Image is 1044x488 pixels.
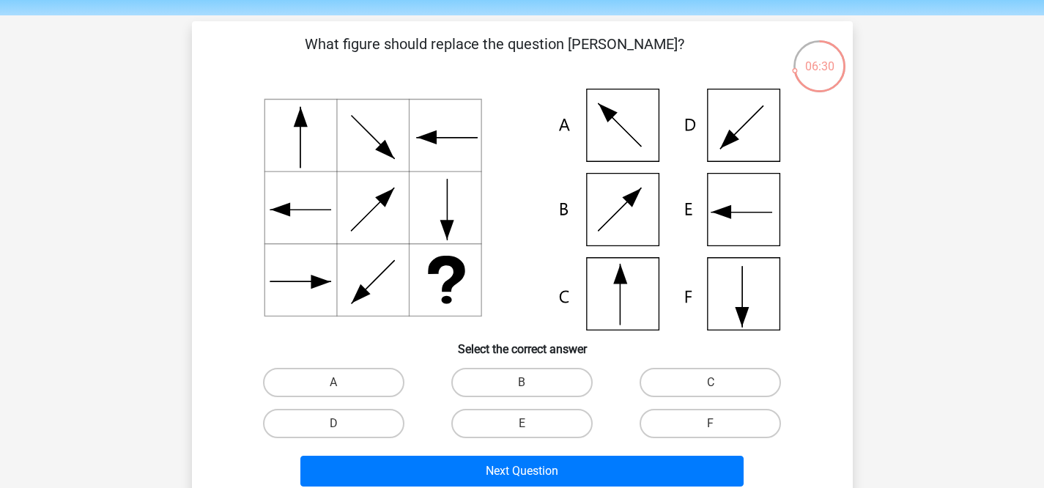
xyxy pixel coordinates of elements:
[215,330,829,356] h6: Select the correct answer
[451,409,593,438] label: E
[215,33,774,77] p: What figure should replace the question [PERSON_NAME]?
[263,409,404,438] label: D
[640,368,781,397] label: C
[451,368,593,397] label: B
[792,39,847,75] div: 06:30
[300,456,744,487] button: Next Question
[640,409,781,438] label: F
[263,368,404,397] label: A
